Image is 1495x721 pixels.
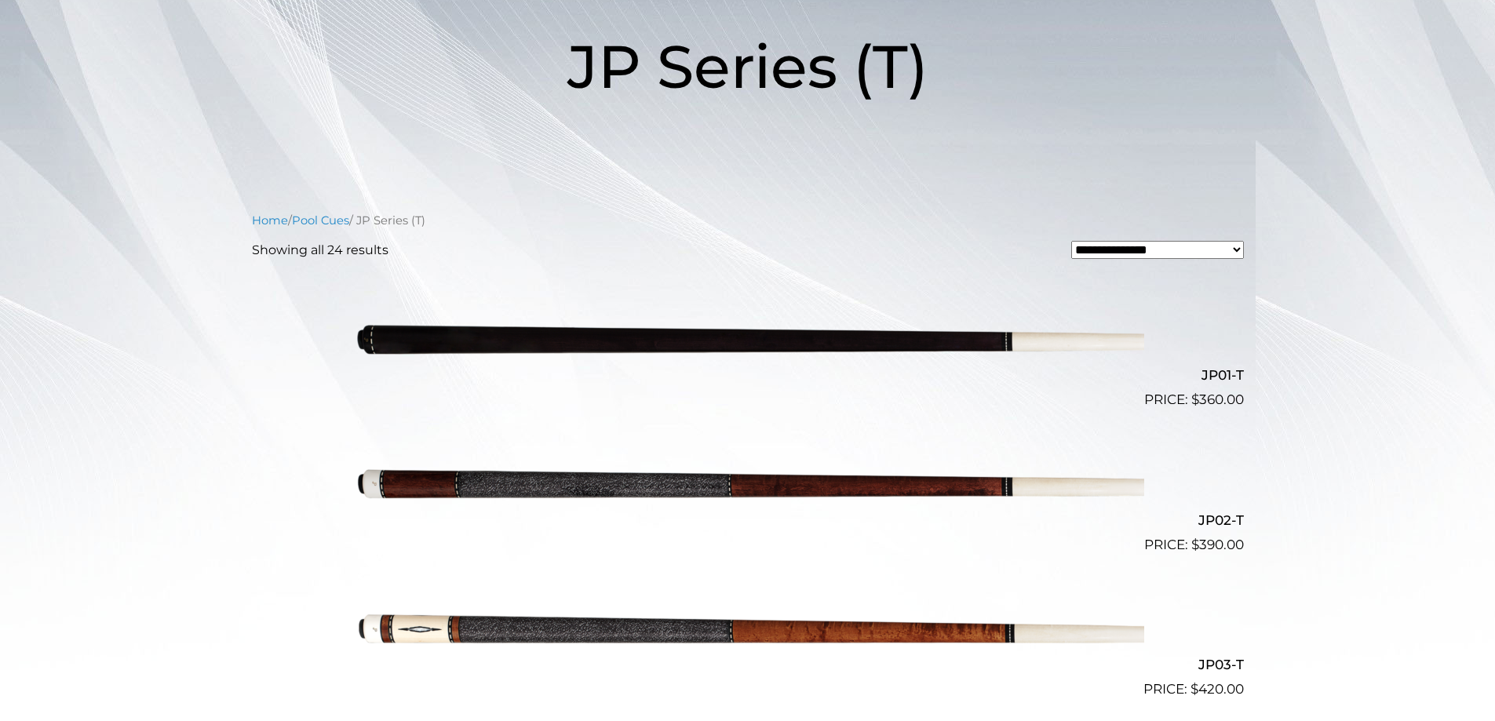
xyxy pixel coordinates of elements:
bdi: 420.00 [1191,681,1244,697]
p: Showing all 24 results [252,241,388,260]
a: Pool Cues [292,213,349,228]
span: $ [1191,537,1199,552]
h2: JP01-T [252,361,1244,390]
nav: Breadcrumb [252,212,1244,229]
a: JP03-T $420.00 [252,562,1244,700]
span: $ [1191,391,1199,407]
h2: JP02-T [252,505,1244,534]
h2: JP03-T [252,650,1244,679]
span: JP Series (T) [567,30,928,103]
a: JP01-T $360.00 [252,272,1244,410]
span: $ [1191,681,1198,697]
img: JP01-T [352,272,1144,404]
bdi: 390.00 [1191,537,1244,552]
bdi: 360.00 [1191,391,1244,407]
img: JP03-T [352,562,1144,694]
a: JP02-T $390.00 [252,417,1244,555]
select: Shop order [1071,241,1244,259]
a: Home [252,213,288,228]
img: JP02-T [352,417,1144,548]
